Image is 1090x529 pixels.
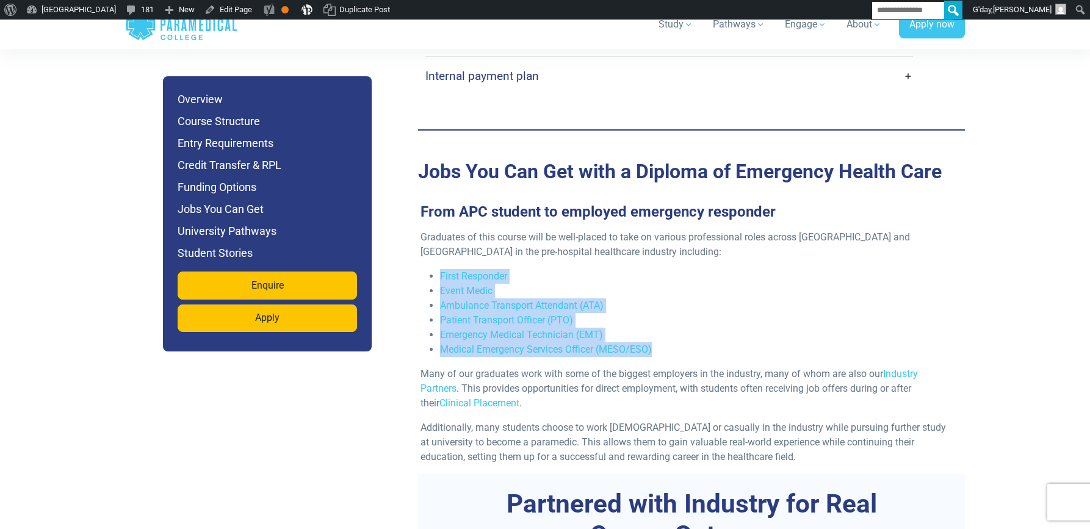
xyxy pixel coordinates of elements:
[706,7,773,41] a: Pathways
[839,7,889,41] a: About
[440,314,573,326] a: Patient Transport Officer (PTO)
[440,344,652,355] a: Medical Emergency Services Officer (MESO/ESO)
[778,7,834,41] a: Engage
[420,420,953,464] p: Additionally, many students choose to work [DEMOGRAPHIC_DATA] or casually in the industry while p...
[993,5,1052,14] span: [PERSON_NAME]
[413,203,960,221] h3: From APC student to employed emergency responder
[425,69,539,83] h4: Internal payment plan
[440,300,604,311] a: Ambulance Transport Attendant (ATA)
[420,230,953,259] p: Graduates of this course will be well-placed to take on various professional roles across [GEOGRA...
[418,160,965,183] h2: Jobs You Can Get
[425,62,913,90] a: Internal payment plan
[125,5,238,45] a: Australian Paramedical College
[651,7,701,41] a: Study
[440,270,507,282] a: First Responder
[439,397,519,409] a: Clinical Placement
[440,329,603,340] a: Emergency Medical Technician (EMT)
[420,367,953,411] p: Many of our graduates work with some of the biggest employers in the industry, many of whom are a...
[281,6,289,13] div: OK
[440,285,493,297] a: Event Medic
[899,11,965,39] a: Apply now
